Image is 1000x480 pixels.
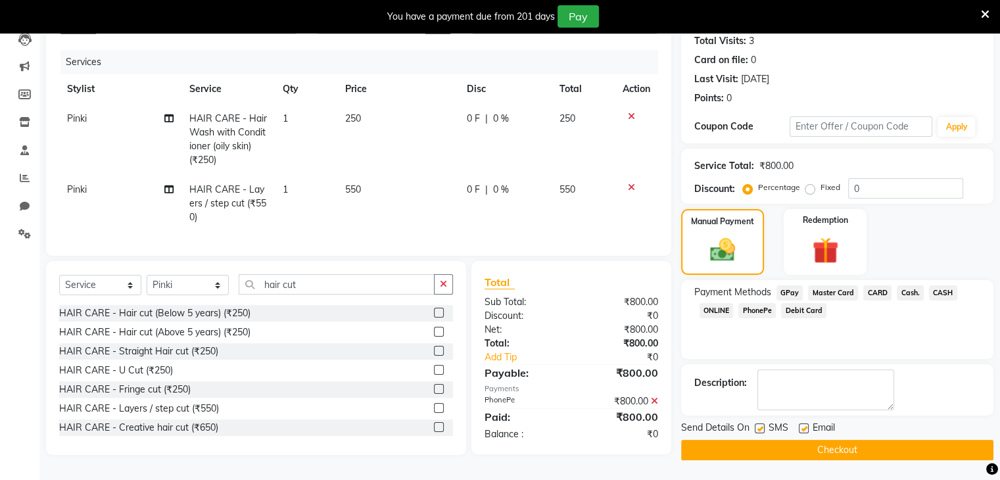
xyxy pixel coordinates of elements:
span: 550 [560,183,575,195]
span: | [485,112,488,126]
div: Coupon Code [694,120,790,133]
div: Paid: [475,409,571,425]
span: 1 [283,112,288,124]
th: Stylist [59,74,181,104]
div: ₹800.00 [571,409,668,425]
div: HAIR CARE - Layers / step cut (₹550) [59,402,219,416]
div: 3 [749,34,754,48]
div: HAIR CARE - U Cut (₹250) [59,364,173,377]
div: ₹800.00 [571,337,668,350]
th: Action [615,74,658,104]
div: ₹800.00 [571,295,668,309]
span: 250 [560,112,575,124]
span: 0 F [467,183,480,197]
div: Discount: [694,182,735,196]
button: Checkout [681,440,993,460]
a: Add Tip [475,350,587,364]
div: Last Visit: [694,72,738,86]
div: [DATE] [741,72,769,86]
span: CARD [863,285,892,300]
th: Disc [459,74,552,104]
div: 0 [726,91,732,105]
div: HAIR CARE - Hair cut (Above 5 years) (₹250) [59,325,250,339]
div: HAIR CARE - Creative hair cut (₹650) [59,421,218,435]
div: PhonePe [475,395,571,408]
span: 550 [345,183,361,195]
div: Payments [485,383,658,395]
span: Master Card [808,285,858,300]
div: You have a payment due from 201 days [387,10,555,24]
span: HAIR CARE - Hair Wash with Conditioner (oily skin) (₹250) [189,112,267,166]
div: ₹800.00 [571,395,668,408]
div: ₹800.00 [571,323,668,337]
button: Pay [558,5,599,28]
div: Discount: [475,309,571,323]
div: Total: [475,337,571,350]
div: HAIR CARE - Hair cut (Below 5 years) (₹250) [59,306,250,320]
label: Fixed [821,181,840,193]
span: Send Details On [681,421,750,437]
img: _gift.svg [804,234,847,267]
div: Net: [475,323,571,337]
th: Service [181,74,275,104]
div: ₹0 [571,309,668,323]
span: | [485,183,488,197]
div: Balance : [475,427,571,441]
div: ₹0 [571,427,668,441]
span: ONLINE [700,303,734,318]
span: PhonePe [738,303,776,318]
span: HAIR CARE - Layers / step cut (₹550) [189,183,266,223]
input: Enter Offer / Coupon Code [790,116,933,137]
span: Pinki [67,112,87,124]
div: Service Total: [694,159,754,173]
span: Payment Methods [694,285,771,299]
div: HAIR CARE - Straight Hair cut (₹250) [59,345,218,358]
span: Total [485,276,515,289]
span: 0 F [467,112,480,126]
span: GPay [776,285,803,300]
div: Services [60,50,668,74]
div: Points: [694,91,724,105]
div: 0 [751,53,756,67]
div: ₹800.00 [759,159,794,173]
label: Redemption [803,214,848,226]
label: Manual Payment [691,216,754,228]
span: Pinki [67,183,87,195]
th: Qty [275,74,337,104]
th: Price [337,74,459,104]
span: Cash. [897,285,924,300]
div: Description: [694,376,747,390]
div: Sub Total: [475,295,571,309]
label: Percentage [758,181,800,193]
span: 250 [345,112,361,124]
input: Search or Scan [239,274,435,295]
span: SMS [769,421,788,437]
div: HAIR CARE - Fringe cut (₹250) [59,383,191,396]
div: Total Visits: [694,34,746,48]
span: Debit Card [781,303,826,318]
span: Email [813,421,835,437]
span: 0 % [493,112,509,126]
div: ₹800.00 [571,365,668,381]
th: Total [552,74,615,104]
span: 1 [283,183,288,195]
button: Apply [938,117,975,137]
span: 0 % [493,183,509,197]
img: _cash.svg [702,235,743,264]
div: Card on file: [694,53,748,67]
div: Payable: [475,365,571,381]
div: ₹0 [587,350,667,364]
span: CASH [929,285,957,300]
